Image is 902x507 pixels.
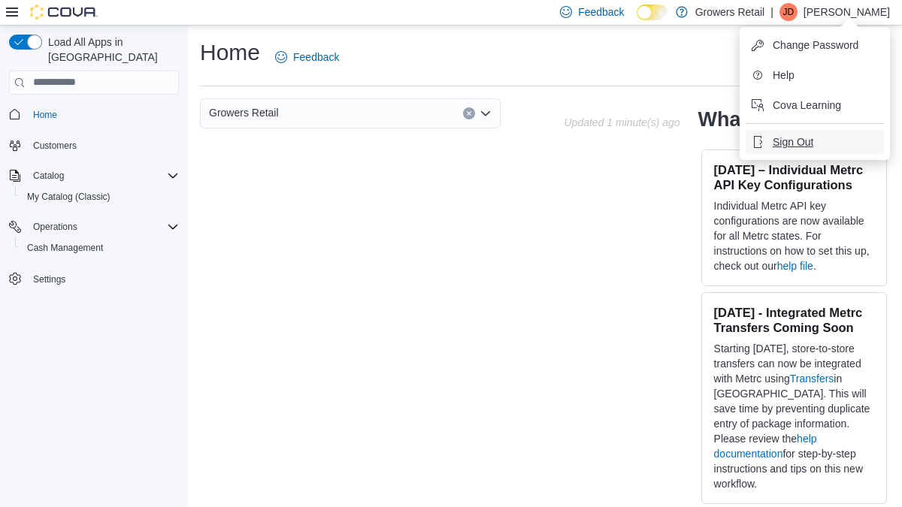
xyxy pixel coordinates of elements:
span: Growers Retail [209,104,279,122]
h3: [DATE] – Individual Metrc API Key Configurations [714,162,874,192]
p: | [770,3,773,21]
span: Sign Out [773,134,813,149]
span: Home [33,109,57,121]
h3: [DATE] - Integrated Metrc Transfers Coming Soon [714,305,874,335]
span: Settings [27,269,179,288]
span: Feedback [578,5,624,20]
a: Cash Management [21,239,109,257]
span: Home [27,105,179,124]
span: Feedback [293,50,339,65]
span: Customers [27,136,179,155]
button: Catalog [27,167,70,185]
button: Operations [3,216,185,237]
span: Catalog [27,167,179,185]
button: Customers [3,134,185,156]
a: help file [777,260,813,272]
a: help documentation [714,433,817,460]
button: My Catalog (Classic) [15,186,185,207]
button: Help [746,63,884,87]
nav: Complex example [9,98,179,329]
a: Feedback [269,42,345,72]
button: Home [3,104,185,125]
input: Dark Mode [637,5,668,20]
button: Cash Management [15,237,185,258]
button: Open list of options [480,107,492,119]
button: Operations [27,218,83,236]
span: Customers [33,140,77,152]
span: Change Password [773,38,858,53]
h2: What's new [698,107,809,131]
p: [PERSON_NAME] [804,3,890,21]
img: Cova [30,5,98,20]
span: Load All Apps in [GEOGRAPHIC_DATA] [42,35,179,65]
span: Cova Learning [773,98,841,113]
span: Settings [33,273,65,285]
p: Starting [DATE], store-to-store transfers can now be integrated with Metrc using in [GEOGRAPHIC_D... [714,341,874,491]
a: Settings [27,270,71,288]
button: Change Password [746,33,884,57]
p: Growers Retail [695,3,765,21]
button: Settings [3,267,185,289]
a: Home [27,106,63,124]
span: My Catalog (Classic) [21,188,179,206]
span: Help [773,68,795,83]
a: My Catalog (Classic) [21,188,117,206]
div: Jodi Duke [779,3,798,21]
span: Operations [27,218,179,236]
span: Catalog [33,170,64,182]
button: Clear input [463,107,475,119]
button: Sign Out [746,130,884,154]
h1: Home [200,38,260,68]
a: Customers [27,137,83,155]
span: My Catalog (Classic) [27,191,110,203]
button: Catalog [3,165,185,186]
button: Cova Learning [746,93,884,117]
p: Updated 1 minute(s) ago [564,116,680,128]
span: Operations [33,221,77,233]
span: Cash Management [21,239,179,257]
p: Individual Metrc API key configurations are now available for all Metrc states. For instructions ... [714,198,874,273]
span: Cash Management [27,242,103,254]
span: JD [783,3,795,21]
a: Transfers [790,373,834,385]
